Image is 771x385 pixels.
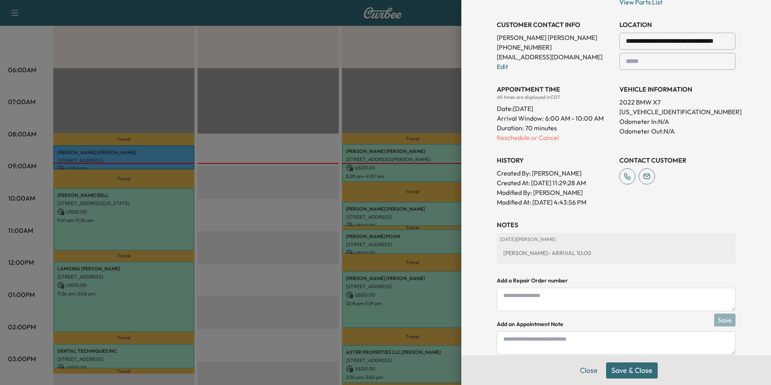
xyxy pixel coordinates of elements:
p: Odometer Out: N/A [619,126,736,136]
button: Save & Close [606,362,658,379]
p: Created At : [DATE] 11:29:28 AM [497,178,613,188]
p: Modified At : [DATE] 4:43:56 PM [497,197,613,207]
h3: NOTES [497,220,736,230]
span: 6:00 AM - 10:00 AM [545,113,604,123]
p: Modified By : [PERSON_NAME] [497,188,613,197]
h3: APPOINTMENT TIME [497,84,613,94]
button: Close [575,362,603,379]
p: [EMAIL_ADDRESS][DOMAIN_NAME] [497,52,613,62]
h3: History [497,155,613,165]
h3: LOCATION [619,20,736,29]
p: Odometer In: N/A [619,117,736,126]
p: [US_VEHICLE_IDENTIFICATION_NUMBER] [619,107,736,117]
p: [DATE] | [PERSON_NAME] [500,236,732,243]
h3: CONTACT CUSTOMER [619,155,736,165]
p: Arrival Window: [497,113,613,123]
h4: Add a Repair Order number [497,276,736,285]
p: Created By : [PERSON_NAME] [497,168,613,178]
p: [PERSON_NAME] [PERSON_NAME] [497,33,613,42]
p: 2022 BMW X7 [619,97,736,107]
h3: VEHICLE INFORMATION [619,84,736,94]
a: Edit [497,63,508,71]
p: Reschedule or Cancel [497,133,613,142]
h4: Add an Appointment Note [497,320,736,328]
div: [PERSON_NAME]- ARRIVAL 10:00 [500,246,732,260]
div: All times are displayed in CDT [497,94,613,100]
div: Date: [DATE] [497,100,613,113]
h3: CUSTOMER CONTACT INFO [497,20,613,29]
p: Duration: 70 minutes [497,123,613,133]
p: [PHONE_NUMBER] [497,42,613,52]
